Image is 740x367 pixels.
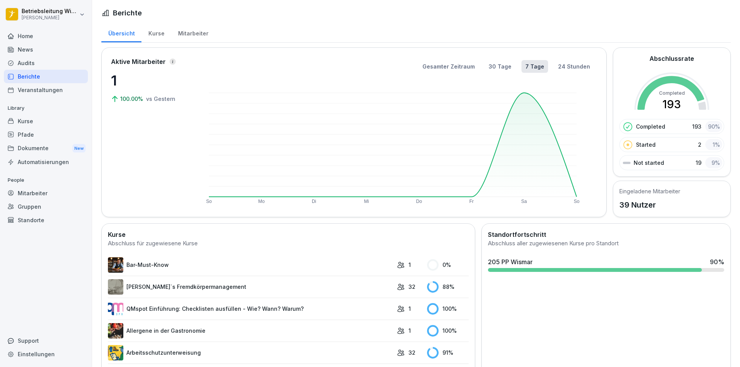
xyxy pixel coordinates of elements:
[72,144,86,153] div: New
[4,347,88,361] a: Einstellungen
[111,57,166,66] p: Aktive Mitarbeiter
[409,327,411,335] p: 1
[4,141,88,156] div: Dokumente
[258,199,265,204] text: Mo
[113,8,142,18] h1: Berichte
[4,102,88,114] p: Library
[120,95,145,103] p: 100.00%
[636,122,665,131] p: Completed
[427,281,469,293] div: 88 %
[416,199,422,204] text: Do
[409,283,415,291] p: 32
[108,257,393,273] a: Bar-Must-Know
[101,23,141,42] a: Übersicht
[22,15,78,20] p: [PERSON_NAME]
[4,70,88,83] a: Berichte
[108,301,393,317] a: QMspot Einführung: Checklisten ausfüllen - Wie? Wann? Warum?
[141,23,171,42] a: Kurse
[108,323,393,339] a: Allergene in der Gastronomie
[4,155,88,169] a: Automatisierungen
[521,60,548,73] button: 7 Tage
[4,128,88,141] a: Pfade
[108,345,393,360] a: Arbeitsschutzunterweisung
[4,174,88,186] p: People
[4,141,88,156] a: DokumenteNew
[4,334,88,347] div: Support
[636,141,656,149] p: Started
[111,70,188,91] p: 1
[488,239,724,248] div: Abschluss aller zugewiesenen Kurse pro Standort
[171,23,215,42] a: Mitarbeiter
[108,239,469,248] div: Abschluss für zugewiesene Kurse
[469,199,474,204] text: Fr
[4,56,88,70] a: Audits
[409,305,411,313] p: 1
[427,303,469,315] div: 100 %
[206,199,212,204] text: So
[4,83,88,97] a: Veranstaltungen
[4,213,88,227] a: Standorte
[705,121,722,132] div: 90 %
[108,257,123,273] img: avw4yih0pjczq94wjribdn74.png
[4,186,88,200] a: Mitarbeiter
[521,199,527,204] text: Sa
[705,157,722,168] div: 9 %
[554,60,594,73] button: 24 Stunden
[705,139,722,150] div: 1 %
[4,200,88,213] a: Gruppen
[108,301,123,317] img: rsy9vu330m0sw5op77geq2rv.png
[312,199,316,204] text: Di
[409,261,411,269] p: 1
[108,230,469,239] h2: Kurse
[4,114,88,128] a: Kurse
[427,259,469,271] div: 0 %
[619,199,680,211] p: 39 Nutzer
[692,122,701,131] p: 193
[419,60,479,73] button: Gesamter Zeitraum
[698,141,701,149] p: 2
[485,60,515,73] button: 30 Tage
[4,43,88,56] a: News
[146,95,175,103] p: vs Gestern
[634,159,664,167] p: Not started
[108,323,123,339] img: gsgognukgwbtoe3cnlsjjbmw.png
[649,54,694,63] h2: Abschlussrate
[364,199,369,204] text: Mi
[574,199,580,204] text: So
[619,187,680,195] h5: Eingeladene Mitarbeiter
[488,230,724,239] h2: Standortfortschritt
[427,325,469,337] div: 100 %
[485,254,727,275] a: 205 PP Wismar90%
[710,257,724,266] div: 90 %
[108,279,393,295] a: [PERSON_NAME]`s Fremdkörpermanagement
[22,8,78,15] p: Betriebsleitung Wismar
[488,257,533,266] div: 205 PP Wismar
[108,279,123,295] img: ltafy9a5l7o16y10mkzj65ij.png
[4,29,88,43] a: Home
[108,345,123,360] img: bgsrfyvhdm6180ponve2jajk.png
[696,159,701,167] p: 19
[427,347,469,359] div: 91 %
[409,349,415,357] p: 32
